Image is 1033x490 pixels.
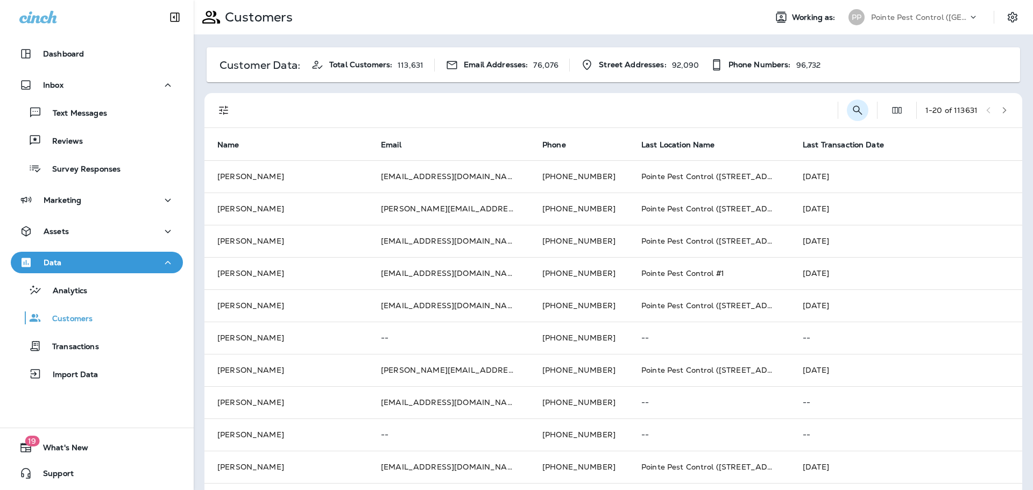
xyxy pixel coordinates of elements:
[529,354,628,386] td: [PHONE_NUMBER]
[11,252,183,273] button: Data
[329,60,392,69] span: Total Customers:
[32,443,88,456] span: What's New
[641,268,724,278] span: Pointe Pest Control #1
[790,289,1022,322] td: [DATE]
[11,157,183,180] button: Survey Responses
[790,257,1022,289] td: [DATE]
[368,257,529,289] td: [EMAIL_ADDRESS][DOMAIN_NAME]
[529,160,628,193] td: [PHONE_NUMBER]
[641,462,868,472] span: Pointe Pest Control ([STREET_ADDRESS][PERSON_NAME] )
[529,322,628,354] td: [PHONE_NUMBER]
[160,6,190,28] button: Collapse Sidebar
[204,354,368,386] td: [PERSON_NAME]
[464,60,528,69] span: Email Addresses:
[542,140,580,150] span: Phone
[44,258,62,267] p: Data
[381,140,401,150] span: Email
[848,9,865,25] div: PP
[641,204,868,214] span: Pointe Pest Control ([STREET_ADDRESS][PERSON_NAME] )
[529,225,628,257] td: [PHONE_NUMBER]
[599,60,666,69] span: Street Addresses:
[217,140,253,150] span: Name
[43,81,63,89] p: Inbox
[641,398,777,407] p: --
[41,314,93,324] p: Customers
[32,469,74,482] span: Support
[529,193,628,225] td: [PHONE_NUMBER]
[641,430,777,439] p: --
[41,165,121,175] p: Survey Responses
[11,335,183,357] button: Transactions
[368,289,529,322] td: [EMAIL_ADDRESS][DOMAIN_NAME]
[803,430,1009,439] p: --
[803,333,1009,342] p: --
[42,286,87,296] p: Analytics
[11,279,183,301] button: Analytics
[11,43,183,65] button: Dashboard
[11,189,183,211] button: Marketing
[847,100,868,121] button: Search Customers
[803,398,1009,407] p: --
[1003,8,1022,27] button: Settings
[204,386,368,418] td: [PERSON_NAME]
[381,333,516,342] p: --
[790,354,1022,386] td: [DATE]
[529,418,628,451] td: [PHONE_NUMBER]
[43,49,84,58] p: Dashboard
[11,129,183,152] button: Reviews
[641,140,715,150] span: Last Location Name
[213,100,235,121] button: Filters
[803,140,898,150] span: Last Transaction Date
[886,100,908,121] button: Edit Fields
[368,354,529,386] td: [PERSON_NAME][EMAIL_ADDRESS][DOMAIN_NAME]
[533,61,558,69] p: 76,076
[728,60,791,69] span: Phone Numbers:
[672,61,699,69] p: 92,090
[803,140,884,150] span: Last Transaction Date
[11,437,183,458] button: 19What's New
[790,225,1022,257] td: [DATE]
[641,140,729,150] span: Last Location Name
[204,289,368,322] td: [PERSON_NAME]
[11,221,183,242] button: Assets
[11,463,183,484] button: Support
[641,236,868,246] span: Pointe Pest Control ([STREET_ADDRESS][PERSON_NAME] )
[11,363,183,385] button: Import Data
[796,61,821,69] p: 96,732
[381,140,415,150] span: Email
[925,106,978,115] div: 1 - 20 of 113631
[529,386,628,418] td: [PHONE_NUMBER]
[368,386,529,418] td: [EMAIL_ADDRESS][DOMAIN_NAME]
[790,193,1022,225] td: [DATE]
[529,289,628,322] td: [PHONE_NUMBER]
[204,322,368,354] td: [PERSON_NAME]
[641,365,868,375] span: Pointe Pest Control ([STREET_ADDRESS][PERSON_NAME] )
[529,451,628,483] td: [PHONE_NUMBER]
[204,257,368,289] td: [PERSON_NAME]
[204,418,368,451] td: [PERSON_NAME]
[204,193,368,225] td: [PERSON_NAME]
[790,451,1022,483] td: [DATE]
[529,257,628,289] td: [PHONE_NUMBER]
[542,140,566,150] span: Phone
[204,451,368,483] td: [PERSON_NAME]
[641,301,868,310] span: Pointe Pest Control ([STREET_ADDRESS][PERSON_NAME] )
[44,196,81,204] p: Marketing
[42,370,98,380] p: Import Data
[381,430,516,439] p: --
[221,9,293,25] p: Customers
[11,74,183,96] button: Inbox
[398,61,423,69] p: 113,631
[41,342,99,352] p: Transactions
[790,160,1022,193] td: [DATE]
[204,160,368,193] td: [PERSON_NAME]
[11,307,183,329] button: Customers
[641,172,868,181] span: Pointe Pest Control ([STREET_ADDRESS][PERSON_NAME] )
[368,225,529,257] td: [EMAIL_ADDRESS][DOMAIN_NAME]
[220,61,300,69] p: Customer Data:
[41,137,83,147] p: Reviews
[871,13,968,22] p: Pointe Pest Control ([GEOGRAPHIC_DATA])
[42,109,107,119] p: Text Messages
[204,225,368,257] td: [PERSON_NAME]
[44,227,69,236] p: Assets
